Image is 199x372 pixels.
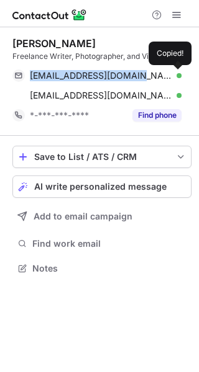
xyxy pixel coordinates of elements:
[12,205,192,228] button: Add to email campaign
[12,37,96,50] div: [PERSON_NAME]
[32,238,187,249] span: Find work email
[30,90,172,101] span: [EMAIL_ADDRESS][DOMAIN_NAME]
[12,260,192,277] button: Notes
[12,51,192,62] div: Freelance Writer, Photographer, and Video Creator
[34,211,132,221] span: Add to email campaign
[132,109,182,122] button: Reveal Button
[32,263,187,274] span: Notes
[12,235,192,252] button: Find work email
[30,70,172,81] span: [EMAIL_ADDRESS][DOMAIN_NAME]
[34,182,167,192] span: AI write personalized message
[12,146,192,168] button: save-profile-one-click
[34,152,170,162] div: Save to List / ATS / CRM
[12,7,87,22] img: ContactOut v5.3.10
[12,175,192,198] button: AI write personalized message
